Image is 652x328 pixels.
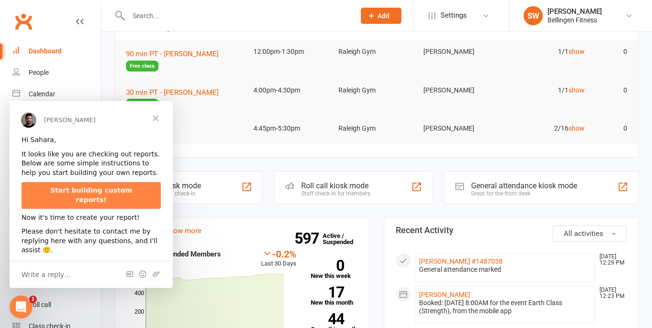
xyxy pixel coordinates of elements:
[419,117,504,140] td: [PERSON_NAME]
[547,16,602,24] div: Bellingen Fitness
[419,41,504,63] td: [PERSON_NAME]
[504,41,589,63] td: 1/1
[12,83,101,105] a: Calendar
[166,226,201,235] a: show more
[334,79,419,102] td: Raleigh Gym
[294,231,323,246] strong: 597
[524,6,543,25] div: SW
[12,294,101,316] a: Roll call
[323,225,365,252] a: 597Active / Suspended
[419,266,591,274] div: General attendance marked
[29,90,55,98] div: Calendar
[12,62,101,83] a: People
[11,10,35,33] a: Clubworx
[568,124,585,132] a: show
[12,41,101,62] a: Dashboard
[334,117,419,140] td: Raleigh Gym
[568,86,585,94] a: show
[595,254,626,266] time: [DATE] 12:29 PM
[595,287,626,299] time: [DATE] 12:23 PM
[311,287,358,306] a: 17New this month
[504,117,589,140] td: 2/16
[301,181,370,190] div: Roll call kiosk mode
[126,225,358,235] h3: Members
[249,41,334,63] td: 12:00pm-1:30pm
[12,167,62,180] span: Write a reply…
[29,69,49,76] div: People
[29,301,51,308] div: Roll call
[419,257,503,265] a: [PERSON_NAME] #1487038
[126,9,348,22] input: Search...
[564,229,603,238] span: All activities
[311,260,358,279] a: 0New this week
[126,50,219,58] span: 90 min PT - [PERSON_NAME]
[261,248,296,259] div: -0.2%
[589,117,631,140] td: 0
[12,159,151,168] div: [PERSON_NAME].
[126,88,219,97] span: 30 min PT - [PERSON_NAME]
[589,41,631,63] td: 0
[441,5,467,26] span: Settings
[419,299,591,315] div: Booked: [DATE] 8:00AM for the event Earth Class (Strength), from the mobile app
[126,99,158,110] span: Free class
[568,48,585,55] a: show
[419,291,470,298] a: [PERSON_NAME]
[334,41,419,63] td: Raleigh Gym
[12,112,151,122] div: Now it's time to create your report!
[378,12,389,20] span: Add
[311,258,344,273] strong: 0
[471,190,577,197] div: Great for the front desk
[12,126,151,154] div: Please don't hesitate to contact me by replying here with any questions, and I'll assist 🙂.
[419,79,504,102] td: [PERSON_NAME]
[547,7,602,16] div: [PERSON_NAME]
[396,225,627,235] h3: Recent Activity
[361,8,401,24] button: Add
[301,190,370,197] div: Staff check-in for members
[10,101,173,288] iframe: Intercom live chat message
[126,48,245,72] button: 90 min PT - [PERSON_NAME]Free class
[126,61,158,72] span: Free class
[126,250,221,258] strong: Active / Suspended Members
[311,285,344,299] strong: 17
[249,79,334,102] td: 4:00pm-4:30pm
[10,296,32,318] iframe: Intercom live chat
[126,87,245,110] button: 30 min PT - [PERSON_NAME]Free class
[261,248,296,269] div: Last 30 Days
[553,225,627,242] button: All activities
[589,79,631,102] td: 0
[504,79,589,102] td: 1/1
[29,47,62,55] div: Dashboard
[311,312,344,326] strong: 44
[471,181,577,190] div: General attendance kiosk mode
[249,117,334,140] td: 4:45pm-5:30pm
[29,296,37,303] span: 1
